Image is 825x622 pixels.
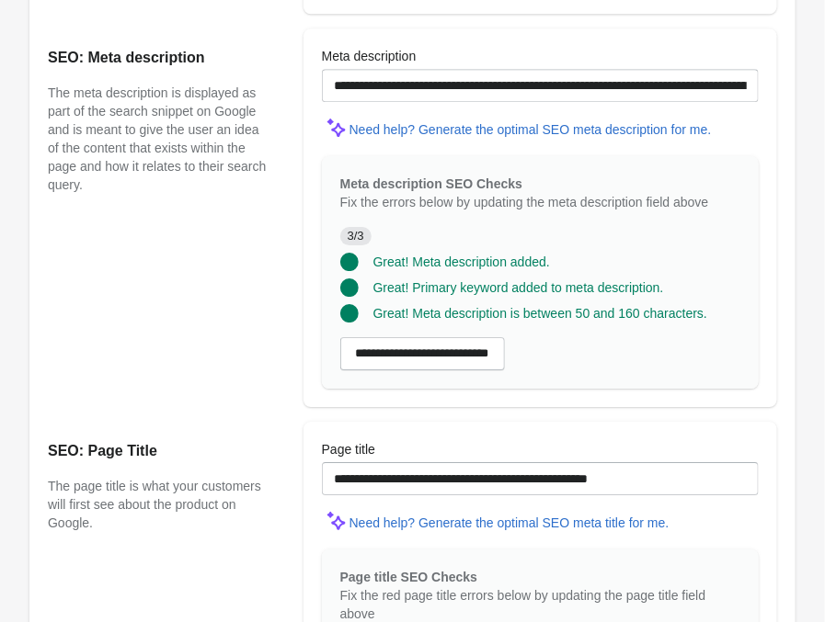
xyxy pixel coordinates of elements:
[48,47,267,69] h2: SEO: Meta description
[349,515,670,530] div: Need help? Generate the optimal SEO meta title for me.
[322,113,349,141] img: MagicMinor-0c7ff6cd6e0e39933513fd390ee66b6c2ef63129d1617a7e6fa9320d2ce6cec8.svg
[349,122,712,137] div: Need help? Generate the optimal SEO meta description for me.
[373,306,707,321] span: Great! Meta description is between 50 and 160 characters.
[373,254,550,269] span: Great! Meta description added.
[340,570,477,584] span: Page title SEO Checks
[48,440,267,462] h2: SEO: Page Title
[340,227,372,245] span: 3/3
[373,280,664,295] span: Great! Primary keyword added to meta description.
[340,176,522,191] span: Meta description SEO Checks
[322,440,375,458] label: Page title
[322,47,417,65] label: Meta description
[322,506,349,534] img: MagicMinor-0c7ff6cd6e0e39933513fd390ee66b6c2ef63129d1617a7e6fa9320d2ce6cec8.svg
[48,84,267,194] p: The meta description is displayed as part of the search snippet on Google and is meant to give th...
[342,506,677,539] button: Need help? Generate the optimal SEO meta title for me.
[340,193,740,211] p: Fix the errors below by updating the meta description field above
[342,113,719,146] button: Need help? Generate the optimal SEO meta description for me.
[48,477,267,532] p: The page title is what your customers will first see about the product on Google.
